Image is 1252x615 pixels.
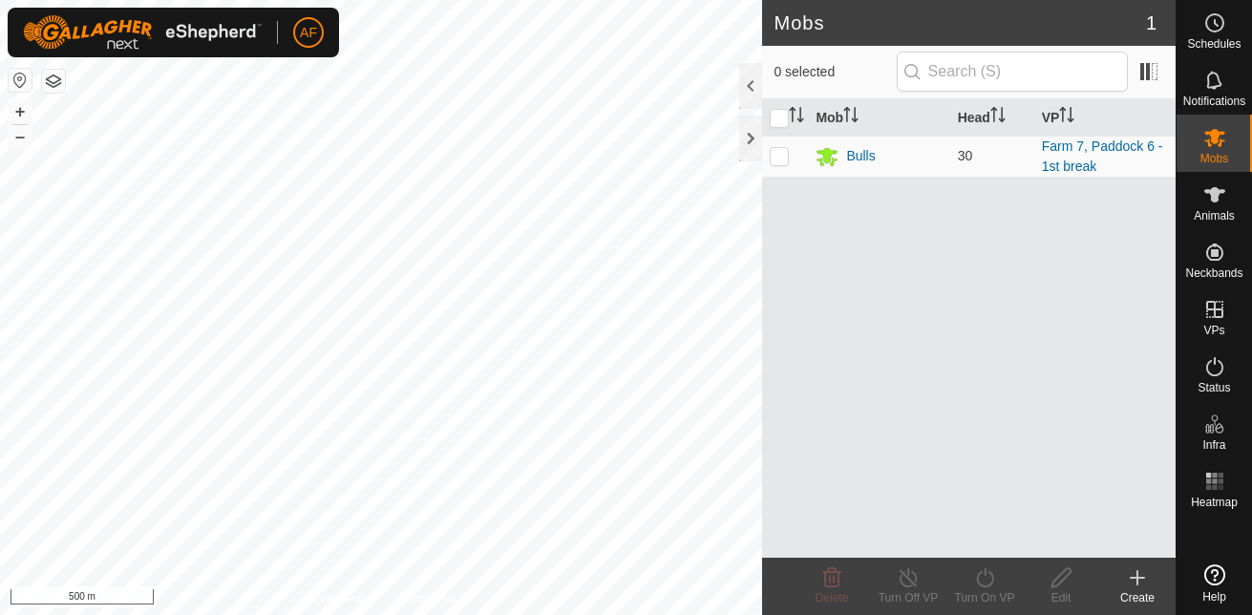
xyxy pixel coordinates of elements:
[816,591,849,604] span: Delete
[1202,591,1226,603] span: Help
[846,146,875,166] div: Bulls
[9,100,32,123] button: +
[1177,557,1252,610] a: Help
[1034,99,1176,137] th: VP
[1198,382,1230,393] span: Status
[1203,325,1224,336] span: VPs
[306,590,377,607] a: Privacy Policy
[946,589,1023,606] div: Turn On VP
[1200,153,1228,164] span: Mobs
[870,589,946,606] div: Turn Off VP
[1146,9,1157,37] span: 1
[990,110,1006,125] p-sorticon: Activate to sort
[1183,95,1245,107] span: Notifications
[42,70,65,93] button: Map Layers
[300,23,317,43] span: AF
[1194,210,1235,222] span: Animals
[1191,497,1238,508] span: Heatmap
[950,99,1034,137] th: Head
[1187,38,1241,50] span: Schedules
[774,62,896,82] span: 0 selected
[808,99,949,137] th: Mob
[400,590,456,607] a: Contact Us
[1023,589,1099,606] div: Edit
[843,110,859,125] p-sorticon: Activate to sort
[1202,439,1225,451] span: Infra
[1099,589,1176,606] div: Create
[774,11,1146,34] h2: Mobs
[9,125,32,148] button: –
[1042,138,1163,174] a: Farm 7, Paddock 6 - 1st break
[897,52,1128,92] input: Search (S)
[789,110,804,125] p-sorticon: Activate to sort
[9,69,32,92] button: Reset Map
[958,148,973,163] span: 30
[1059,110,1074,125] p-sorticon: Activate to sort
[1185,267,1242,279] span: Neckbands
[23,15,262,50] img: Gallagher Logo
